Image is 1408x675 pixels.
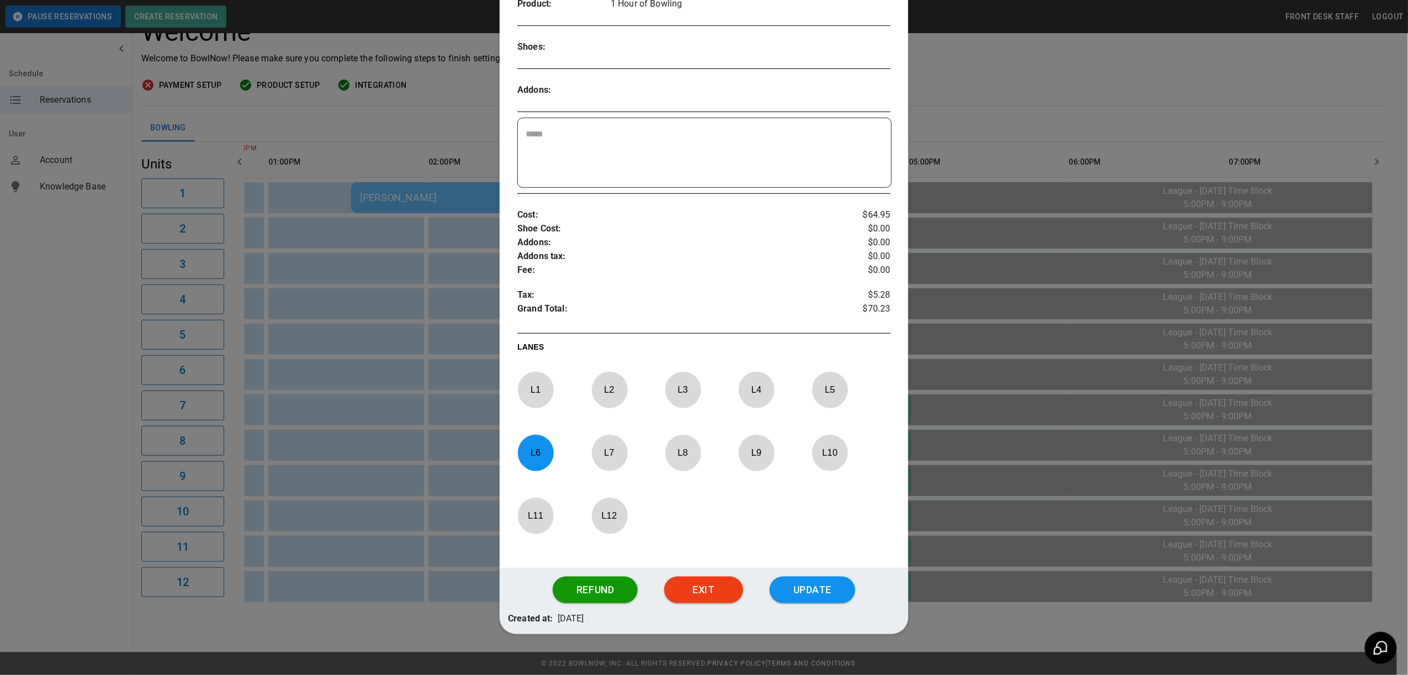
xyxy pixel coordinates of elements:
p: $70.23 [828,302,891,319]
p: Shoes : [517,40,611,54]
p: L 3 [665,377,701,403]
p: L 7 [591,440,628,466]
p: $0.00 [828,263,891,277]
p: L 12 [591,503,628,529]
p: Addons : [517,83,611,97]
button: Refund [553,577,638,603]
p: L 5 [812,377,848,403]
p: Cost : [517,208,828,222]
p: $0.00 [828,236,891,250]
p: Addons : [517,236,828,250]
p: $64.95 [828,208,891,222]
p: L 4 [738,377,775,403]
p: Fee : [517,263,828,277]
p: LANES [517,341,891,357]
p: Shoe Cost : [517,222,828,236]
p: [DATE] [558,612,584,626]
p: L 6 [517,440,554,466]
p: Tax : [517,288,828,302]
p: L 8 [665,440,701,466]
p: Grand Total : [517,302,828,319]
p: $0.00 [828,222,891,236]
p: L 11 [517,503,554,529]
p: $5.28 [828,288,891,302]
button: Exit [664,577,743,603]
p: $0.00 [828,250,891,263]
p: Addons tax : [517,250,828,263]
p: L 10 [812,440,848,466]
p: L 1 [517,377,554,403]
p: L 9 [738,440,775,466]
p: L 2 [591,377,628,403]
button: Update [770,577,855,603]
p: Created at: [508,612,553,626]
